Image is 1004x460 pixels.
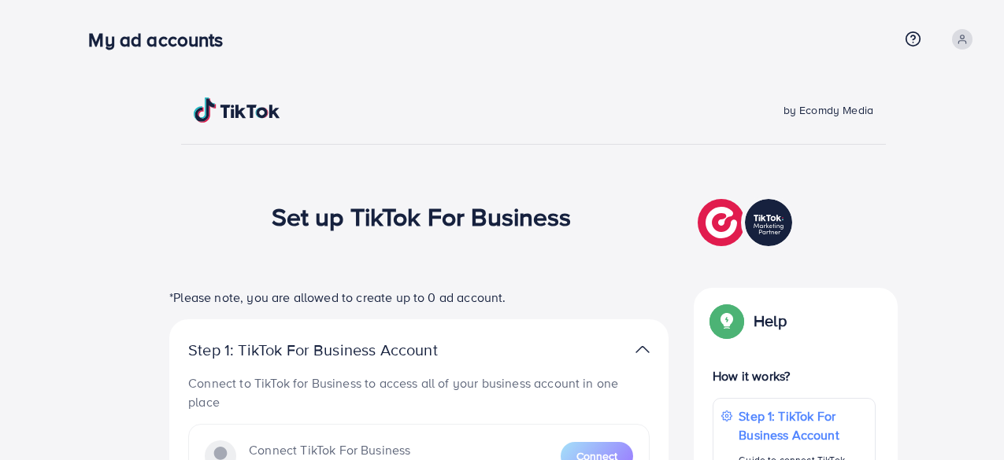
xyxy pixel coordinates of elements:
p: *Please note, you are allowed to create up to 0 ad account. [169,288,669,307]
img: TikTok [194,98,280,123]
img: TikTok partner [635,338,650,361]
img: TikTok partner [698,195,796,250]
p: Help [754,311,787,330]
h1: Set up TikTok For Business [272,201,572,231]
img: Popup guide [713,307,741,335]
p: Step 1: TikTok For Business Account [188,340,487,359]
p: Step 1: TikTok For Business Account [739,407,867,444]
p: How it works? [713,366,876,385]
span: by Ecomdy Media [784,102,873,118]
h3: My ad accounts [88,28,235,51]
